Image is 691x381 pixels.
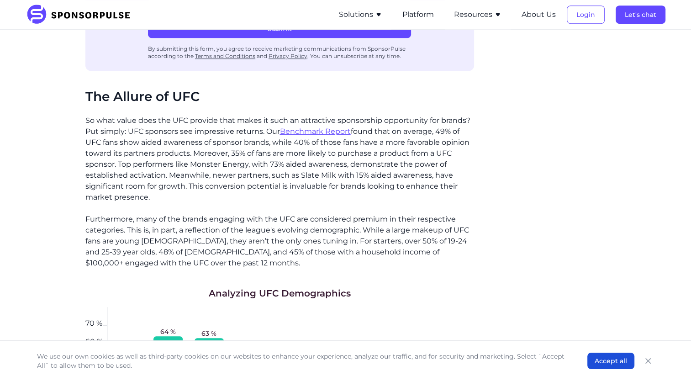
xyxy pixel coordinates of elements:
a: Terms and Conditions [195,53,255,59]
button: Solutions [339,9,382,20]
span: 63 % [201,329,216,338]
button: Let's chat [616,5,665,24]
span: 64 % [160,327,176,336]
a: Platform [402,11,434,19]
a: Privacy Policy [269,53,307,59]
button: Login [567,5,605,24]
a: About Us [522,11,556,19]
p: We use our own cookies as well as third-party cookies on our websites to enhance your experience,... [37,352,569,370]
span: 70 % [85,320,103,325]
img: SponsorPulse [26,5,137,25]
button: Platform [402,9,434,20]
button: About Us [522,9,556,20]
button: Accept all [587,353,634,369]
span: 60 % [85,338,103,344]
a: Benchmark Report [280,127,351,136]
h1: Analyzing UFC Demographics [209,287,351,300]
p: So what value does the UFC provide that makes it such an attractive sponsorship opportunity for b... [85,115,474,203]
button: Close [642,355,654,367]
a: Let's chat [616,11,665,19]
iframe: Chat Widget [645,337,691,381]
p: Furthermore, many of the brands engaging with the UFC are considered premium in their respective ... [85,214,474,269]
button: Resources [454,9,501,20]
h2: The Allure of UFC [85,89,474,105]
a: Login [567,11,605,19]
div: By submitting this form, you agree to receive marketing communications from SponsorPulse accordin... [148,42,411,63]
